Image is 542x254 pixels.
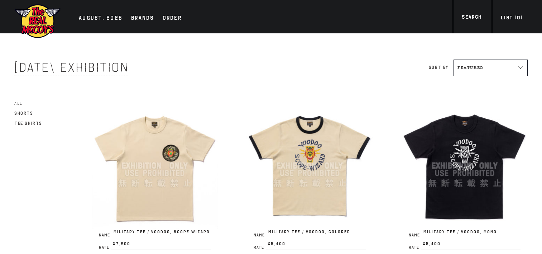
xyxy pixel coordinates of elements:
[492,14,531,24] a: List (0)
[14,4,61,39] img: mccoys-exhibition
[79,14,123,24] div: AUGUST. 2025
[501,14,522,24] div: List ( )
[92,103,218,229] img: MILITARY TEE / VOODOO, SCOPE WIZARD
[111,241,211,249] span: ¥7,200
[14,109,33,118] a: Shorts
[246,103,373,229] img: MILITARY TEE / VOODOO, COLORED
[462,13,481,23] div: Search
[267,229,365,237] span: MILITARY TEE / VOODOO, COLORED
[75,14,126,24] a: AUGUST. 2025
[266,241,365,249] span: ¥5,400
[422,229,521,237] span: MILITARY TEE / VOODOO, MONO
[159,14,185,24] a: Order
[429,65,449,70] label: Sort by
[14,101,23,106] span: All
[409,245,421,249] span: Rate
[99,245,111,249] span: Rate
[131,14,154,24] div: Brands
[163,14,182,24] div: Order
[14,111,33,116] span: Shorts
[112,229,211,237] span: MILITARY TEE / VOODOO, SCOPE WIZARD
[99,233,112,237] span: Name
[254,245,266,249] span: Rate
[421,241,521,249] span: ¥5,400
[453,13,490,23] a: Search
[409,233,422,237] span: Name
[254,233,267,237] span: Name
[14,60,129,75] span: [DATE] Exhibition
[14,119,42,128] a: Tee Shirts
[517,15,520,21] span: 0
[14,99,23,108] a: All
[402,103,528,229] img: MILITARY TEE / VOODOO, MONO
[14,121,42,126] span: Tee Shirts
